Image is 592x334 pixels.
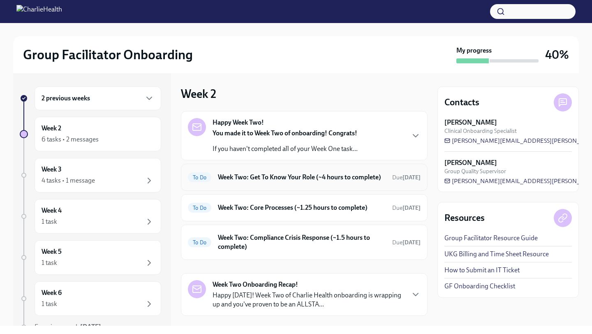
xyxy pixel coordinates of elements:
[444,127,517,135] span: Clinical Onboarding Specialist
[42,165,62,174] h6: Week 3
[218,173,386,182] h6: Week Two: Get To Know Your Role (~4 hours to complete)
[392,204,421,211] span: Due
[35,86,161,110] div: 2 previous weeks
[188,232,421,253] a: To DoWeek Two: Compliance Crisis Response (~1.5 hours to complete)Due[DATE]
[20,240,161,275] a: Week 51 task
[444,158,497,167] strong: [PERSON_NAME]
[213,129,357,137] strong: You made it to Week Two of onboarding! Congrats!
[392,174,421,181] span: September 29th, 2025 09:00
[444,167,506,175] span: Group Quality Supervisor
[23,46,193,63] h2: Group Facilitator Onboarding
[402,239,421,246] strong: [DATE]
[392,239,421,246] span: Due
[20,199,161,234] a: Week 41 task
[42,94,90,103] h6: 2 previous weeks
[444,234,538,243] a: Group Facilitator Resource Guide
[42,176,95,185] div: 4 tasks • 1 message
[181,86,216,101] h3: Week 2
[444,118,497,127] strong: [PERSON_NAME]
[218,233,386,251] h6: Week Two: Compliance Crisis Response (~1.5 hours to complete)
[444,282,515,291] a: GF Onboarding Checklist
[188,174,211,181] span: To Do
[20,117,161,151] a: Week 26 tasks • 2 messages
[392,174,421,181] span: Due
[20,281,161,316] a: Week 61 task
[42,124,61,133] h6: Week 2
[16,5,62,18] img: CharlieHealth
[213,144,358,153] p: If you haven't completed all of your Week One task...
[392,239,421,246] span: September 29th, 2025 09:00
[444,212,485,224] h4: Resources
[42,206,62,215] h6: Week 4
[402,174,421,181] strong: [DATE]
[42,258,57,267] div: 1 task
[402,204,421,211] strong: [DATE]
[20,158,161,193] a: Week 34 tasks • 1 message
[213,280,298,289] strong: Week Two Onboarding Recap!
[188,239,211,246] span: To Do
[188,171,421,184] a: To DoWeek Two: Get To Know Your Role (~4 hours to complete)Due[DATE]
[218,203,386,212] h6: Week Two: Core Processes (~1.25 hours to complete)
[213,291,404,309] p: Happy [DATE]! Week Two of Charlie Health onboarding is wrapping up and you've proven to be an ALL...
[188,201,421,214] a: To DoWeek Two: Core Processes (~1.25 hours to complete)Due[DATE]
[545,47,569,62] h3: 40%
[42,217,57,226] div: 1 task
[188,205,211,211] span: To Do
[80,323,101,331] strong: [DATE]
[35,323,101,331] span: Experience ends
[444,266,520,275] a: How to Submit an IT Ticket
[42,299,57,308] div: 1 task
[42,135,99,144] div: 6 tasks • 2 messages
[456,46,492,55] strong: My progress
[392,204,421,212] span: September 29th, 2025 09:00
[213,118,264,127] strong: Happy Week Two!
[42,288,62,297] h6: Week 6
[444,250,549,259] a: UKG Billing and Time Sheet Resource
[444,96,479,109] h4: Contacts
[42,247,62,256] h6: Week 5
